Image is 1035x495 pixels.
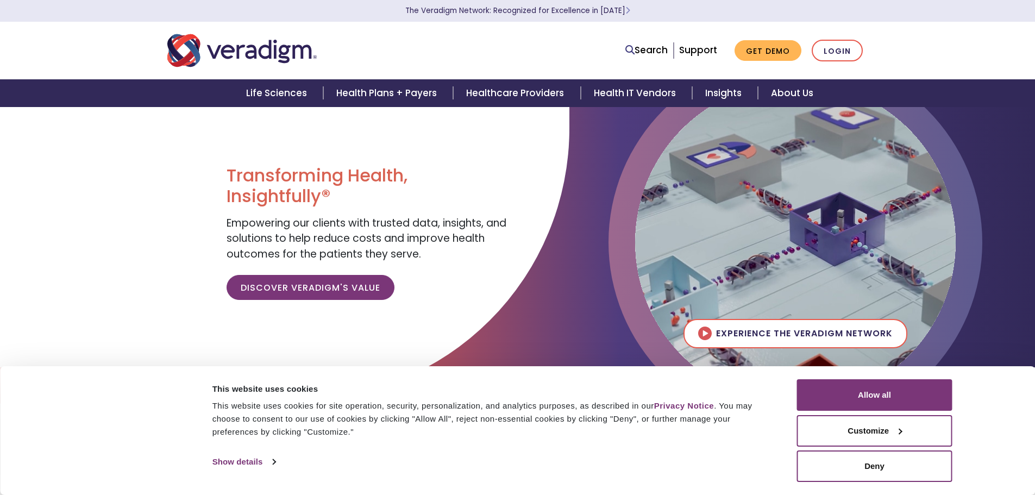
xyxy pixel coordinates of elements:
a: The Veradigm Network: Recognized for Excellence in [DATE]Learn More [405,5,630,16]
a: Login [812,40,863,62]
button: Customize [797,415,952,447]
button: Deny [797,450,952,482]
a: About Us [758,79,826,107]
h1: Transforming Health, Insightfully® [227,165,509,207]
span: Empowering our clients with trusted data, insights, and solutions to help reduce costs and improv... [227,216,506,261]
img: Veradigm logo [167,33,317,68]
a: Discover Veradigm's Value [227,275,394,300]
a: Privacy Notice [654,401,714,410]
span: Learn More [625,5,630,16]
div: This website uses cookies for site operation, security, personalization, and analytics purposes, ... [212,399,773,438]
a: Get Demo [735,40,801,61]
a: Life Sciences [233,79,323,107]
a: Health Plans + Payers [323,79,453,107]
a: Health IT Vendors [581,79,692,107]
a: Healthcare Providers [453,79,580,107]
a: Insights [692,79,758,107]
div: This website uses cookies [212,383,773,396]
a: Search [625,43,668,58]
a: Support [679,43,717,57]
a: Show details [212,454,275,470]
button: Allow all [797,379,952,411]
